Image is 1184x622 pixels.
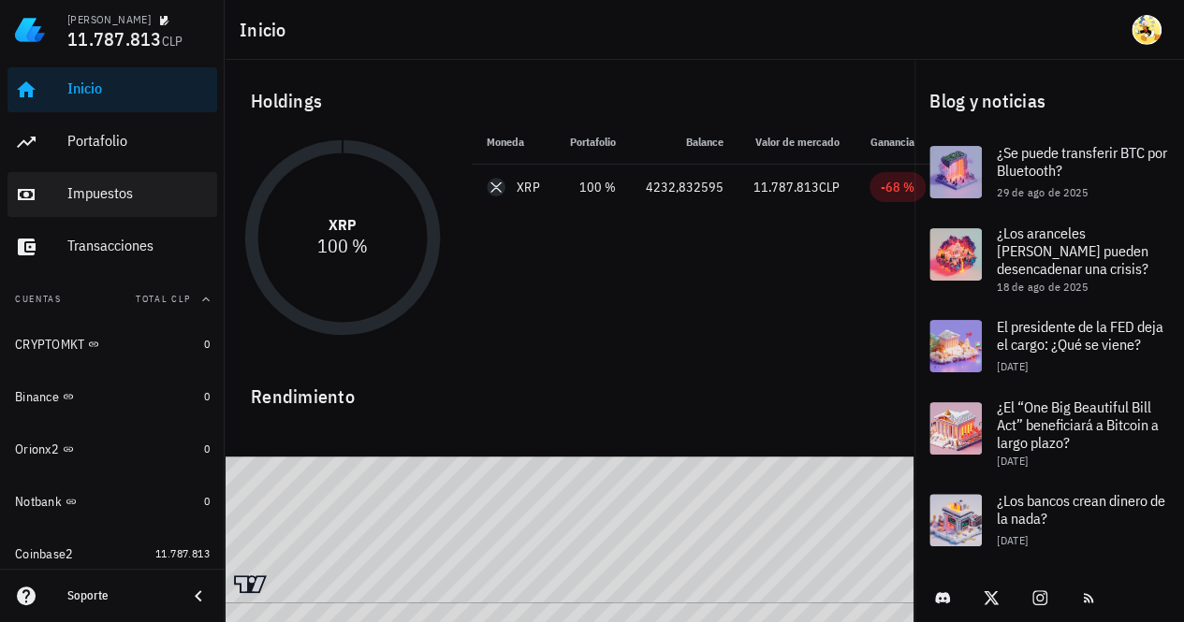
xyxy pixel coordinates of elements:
[7,224,217,269] a: Transacciones
[15,15,45,45] img: LedgiFi
[240,15,294,45] h1: Inicio
[15,389,59,405] div: Binance
[631,120,738,165] th: Balance
[7,120,217,165] a: Portafolio
[67,184,210,202] div: Impuestos
[997,224,1148,278] span: ¿Los aranceles [PERSON_NAME] pueden desencadenar una crisis?
[753,179,819,195] span: 11.787.813
[234,575,267,593] a: Charting by TradingView
[15,494,62,510] div: Notbank
[914,387,1184,479] a: ¿El “One Big Beautiful Bill Act” beneficiará a Bitcoin a largo plazo? [DATE]
[204,389,210,403] span: 0
[997,533,1028,547] span: [DATE]
[997,280,1088,294] span: 18 de ago de 2025
[487,178,505,196] div: XRP-icon
[15,337,84,353] div: CRYPTOMKT
[881,178,914,196] div: -68 %
[67,12,151,27] div: [PERSON_NAME]
[7,374,217,419] a: Binance 0
[67,237,210,254] div: Transacciones
[997,454,1028,468] span: [DATE]
[7,479,217,524] a: Notbank 0
[236,71,903,131] div: Holdings
[570,178,616,197] div: 100 %
[67,80,210,97] div: Inicio
[7,67,217,112] a: Inicio
[236,367,903,412] div: Rendimiento
[7,531,217,576] a: Coinbase2 11.787.813
[997,398,1159,452] span: ¿El “One Big Beautiful Bill Act” beneficiará a Bitcoin a largo plazo?
[7,172,217,217] a: Impuestos
[15,546,73,562] div: Coinbase2
[136,293,191,305] span: Total CLP
[997,491,1165,528] span: ¿Los bancos crean dinero de la nada?
[7,427,217,471] a: Orionx2 0
[870,135,926,149] span: Ganancia
[204,494,210,508] span: 0
[997,143,1167,180] span: ¿Se puede transferir BTC por Bluetooth?
[914,305,1184,387] a: El presidente de la FED deja el cargo: ¿Qué se viene? [DATE]
[738,120,855,165] th: Valor de mercado
[914,71,1184,131] div: Blog y noticias
[204,337,210,351] span: 0
[1132,15,1162,45] div: avatar
[7,322,217,367] a: CRYPTOMKT 0
[162,33,183,50] span: CLP
[15,441,59,457] div: Orionx2
[914,213,1184,305] a: ¿Los aranceles [PERSON_NAME] pueden desencadenar una crisis? 18 de ago de 2025
[67,588,172,603] div: Soporte
[819,179,840,195] span: CLP
[67,26,162,51] span: 11.787.813
[997,185,1088,199] span: 29 de ago de 2025
[67,132,210,150] div: Portafolio
[914,131,1184,213] a: ¿Se puede transferir BTC por Bluetooth? 29 de ago de 2025
[204,441,210,456] span: 0
[7,277,217,322] button: CuentasTotal CLP
[517,178,540,196] div: XRP
[997,359,1028,373] span: [DATE]
[155,546,210,560] span: 11.787.813
[914,479,1184,561] a: ¿Los bancos crean dinero de la nada? [DATE]
[472,120,555,165] th: Moneda
[555,120,631,165] th: Portafolio
[997,317,1163,354] span: El presidente de la FED deja el cargo: ¿Qué se viene?
[646,178,724,197] div: 4232,832595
